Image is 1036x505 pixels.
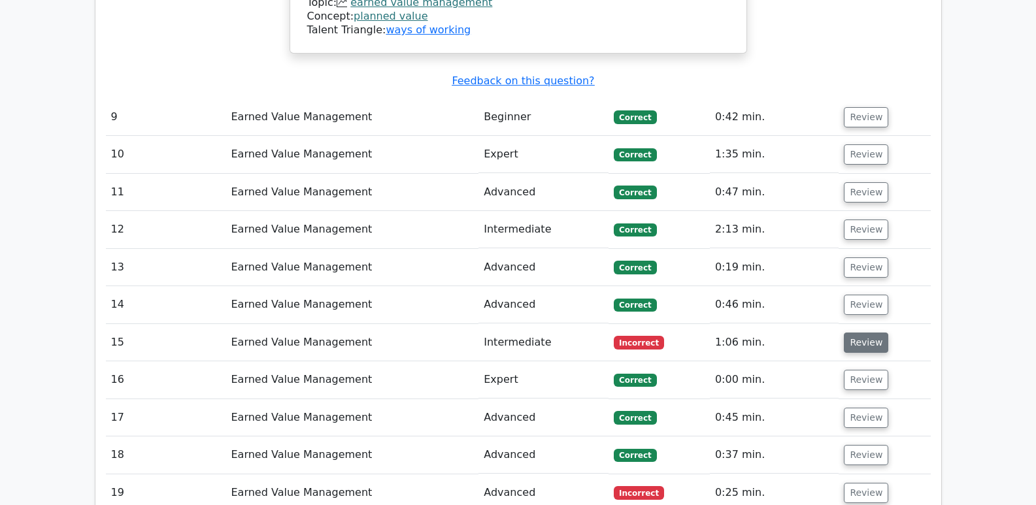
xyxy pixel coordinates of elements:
td: Expert [478,136,609,173]
td: Advanced [478,174,609,211]
span: Correct [614,449,656,462]
span: Correct [614,148,656,161]
button: Review [844,107,888,127]
td: 0:19 min. [710,249,839,286]
td: Intermediate [478,324,609,361]
span: Incorrect [614,336,664,349]
td: 9 [106,99,226,136]
td: 11 [106,174,226,211]
td: Advanced [478,436,609,474]
button: Review [844,370,888,390]
td: 0:00 min. [710,361,839,399]
span: Correct [614,374,656,387]
a: ways of working [386,24,471,36]
td: Intermediate [478,211,609,248]
td: 15 [106,324,226,361]
td: Earned Value Management [226,211,478,248]
td: 18 [106,436,226,474]
td: Earned Value Management [226,249,478,286]
a: planned value [354,10,427,22]
span: Correct [614,186,656,199]
td: 0:37 min. [710,436,839,474]
td: 0:42 min. [710,99,839,136]
span: Correct [614,411,656,424]
button: Review [844,295,888,315]
button: Review [844,408,888,428]
td: 10 [106,136,226,173]
td: 1:06 min. [710,324,839,361]
button: Review [844,483,888,503]
span: Correct [614,223,656,236]
td: Earned Value Management [226,136,478,173]
button: Review [844,257,888,278]
td: Earned Value Management [226,399,478,436]
td: 0:46 min. [710,286,839,323]
td: Earned Value Management [226,99,478,136]
td: Advanced [478,399,609,436]
td: 0:45 min. [710,399,839,436]
td: Earned Value Management [226,324,478,361]
a: Feedback on this question? [452,74,594,87]
td: Earned Value Management [226,286,478,323]
span: Correct [614,110,656,123]
button: Review [844,144,888,165]
td: Advanced [478,249,609,286]
td: 2:13 min. [710,211,839,248]
td: Earned Value Management [226,436,478,474]
td: Earned Value Management [226,361,478,399]
td: Expert [478,361,609,399]
td: Earned Value Management [226,174,478,211]
td: Advanced [478,286,609,323]
span: Incorrect [614,486,664,499]
td: 1:35 min. [710,136,839,173]
button: Review [844,182,888,203]
td: 12 [106,211,226,248]
span: Correct [614,299,656,312]
td: Beginner [478,99,609,136]
button: Review [844,333,888,353]
span: Correct [614,261,656,274]
td: 14 [106,286,226,323]
div: Concept: [307,10,729,24]
td: 13 [106,249,226,286]
td: 16 [106,361,226,399]
button: Review [844,220,888,240]
button: Review [844,445,888,465]
td: 17 [106,399,226,436]
td: 0:47 min. [710,174,839,211]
